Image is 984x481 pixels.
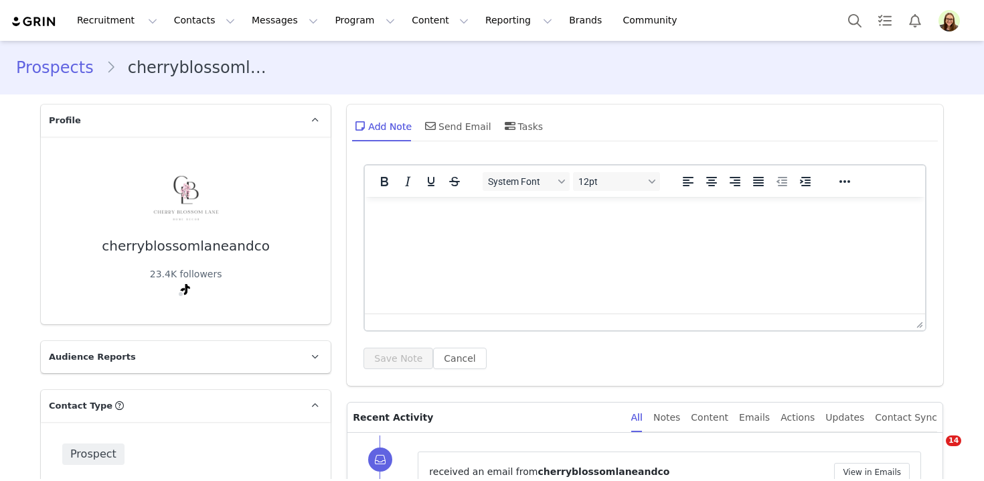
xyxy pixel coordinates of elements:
span: 12pt [578,176,644,187]
div: Notes [653,403,680,433]
button: Italic [396,172,419,191]
button: Bold [373,172,396,191]
button: Notifications [900,5,930,36]
button: Decrease indent [770,172,793,191]
a: Tasks [870,5,900,36]
div: 23.4K followers [150,267,222,281]
span: System Font [488,176,554,187]
iframe: Rich Text Area [365,197,925,314]
button: Recruitment [69,5,165,36]
button: Fonts [483,172,570,191]
button: Contacts [166,5,243,36]
img: grin logo [11,15,58,28]
div: All [631,403,643,433]
button: Save Note [363,348,433,369]
span: received an email from [429,466,538,477]
button: Align right [724,172,746,191]
span: Profile [49,114,81,127]
button: Align left [677,172,700,191]
button: Strikethrough [443,172,466,191]
a: Community [615,5,691,36]
button: Font sizes [573,172,660,191]
button: Search [840,5,870,36]
div: Content [691,403,728,433]
a: Prospects [16,56,106,80]
div: Tasks [502,110,544,142]
div: Contact Sync [875,403,937,433]
button: Program [327,5,403,36]
div: Add Note [352,110,412,142]
button: Reporting [477,5,560,36]
span: cherryblossomlaneandco [538,466,669,477]
button: Profile [930,10,973,31]
button: View in Emails [834,463,910,481]
button: Content [404,5,477,36]
span: Audience Reports [49,350,136,364]
div: Emails [739,403,770,433]
button: Increase indent [794,172,817,191]
button: Justify [747,172,770,191]
div: Send Email [422,110,491,142]
div: Press the Up and Down arrow keys to resize the editor. [911,314,925,330]
iframe: Intercom live chat [918,435,951,468]
img: 1b79426d-0dcc-4639-ae89-e81e7187bbe4.jpg [146,158,226,238]
span: Prospect [62,443,125,465]
span: Contact Type [49,399,112,413]
img: be672b5a-60c6-4a64-905e-1ebdc92eaccf.png [938,10,960,31]
button: Underline [420,172,442,191]
div: Updates [825,403,864,433]
span: 14 [946,435,961,446]
button: Messages [244,5,326,36]
button: Align center [700,172,723,191]
button: Reveal or hide additional toolbar items [833,172,856,191]
p: Recent Activity [353,403,620,432]
div: cherryblossomlaneandco [102,238,270,254]
button: Cancel [433,348,486,369]
a: Brands [561,5,614,36]
div: Actions [781,403,815,433]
